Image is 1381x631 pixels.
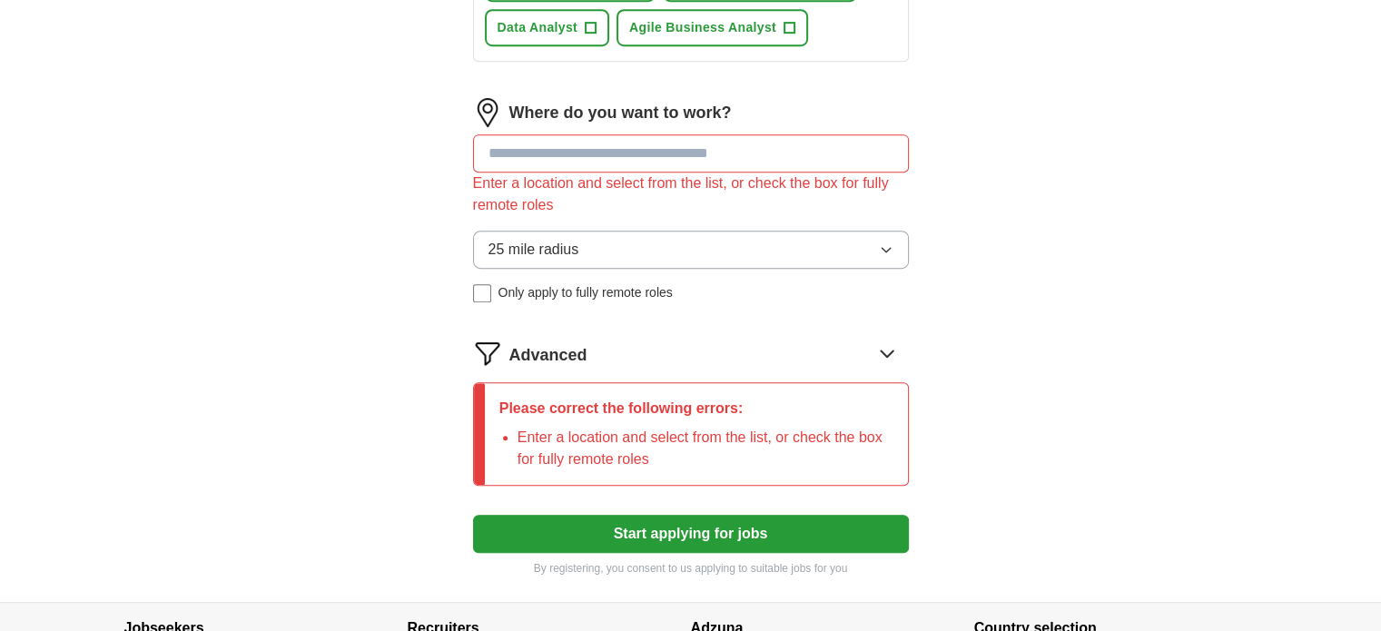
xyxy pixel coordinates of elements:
[499,398,893,419] p: Please correct the following errors:
[473,339,502,368] img: filter
[473,98,502,127] img: location.png
[488,239,579,261] span: 25 mile radius
[509,343,587,368] span: Advanced
[498,18,578,37] span: Data Analyst
[485,9,610,46] button: Data Analyst
[473,231,909,269] button: 25 mile radius
[509,101,732,125] label: Where do you want to work?
[473,284,491,302] input: Only apply to fully remote roles
[617,9,808,46] button: Agile Business Analyst
[498,283,673,302] span: Only apply to fully remote roles
[473,515,909,553] button: Start applying for jobs
[473,173,909,216] div: Enter a location and select from the list, or check the box for fully remote roles
[629,18,776,37] span: Agile Business Analyst
[518,427,893,470] li: Enter a location and select from the list, or check the box for fully remote roles
[473,560,909,577] p: By registering, you consent to us applying to suitable jobs for you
